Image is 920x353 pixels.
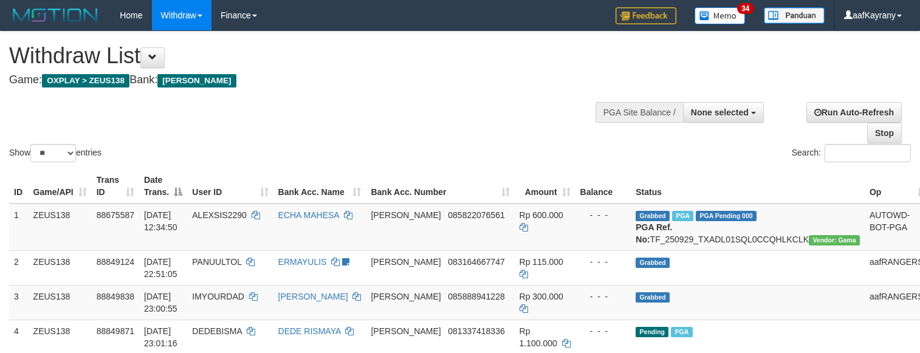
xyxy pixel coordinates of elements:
[97,326,134,336] span: 88849871
[42,74,129,87] span: OXPLAY > ZEUS138
[764,7,825,24] img: panduan.png
[636,222,672,244] b: PGA Ref. No:
[278,326,341,336] a: DEDE RISMAYA
[580,290,626,303] div: - - -
[737,3,754,14] span: 34
[139,169,187,204] th: Date Trans.: activate to sort column descending
[371,326,441,336] span: [PERSON_NAME]
[636,292,670,303] span: Grabbed
[29,169,92,204] th: Game/API: activate to sort column ascending
[92,169,139,204] th: Trans ID: activate to sort column ascending
[371,210,441,220] span: [PERSON_NAME]
[9,74,601,86] h4: Game: Bank:
[809,235,860,245] span: Vendor URL: https://trx31.1velocity.biz
[671,327,692,337] span: Marked by aafkaynarin
[157,74,236,87] span: [PERSON_NAME]
[9,169,29,204] th: ID
[366,169,514,204] th: Bank Acc. Number: activate to sort column ascending
[825,144,911,162] input: Search:
[97,292,134,301] span: 88849838
[448,292,504,301] span: Copy 085888941228 to clipboard
[696,211,757,221] span: PGA Pending
[580,209,626,221] div: - - -
[520,292,563,301] span: Rp 300.000
[187,169,273,204] th: User ID: activate to sort column ascending
[520,257,563,267] span: Rp 115.000
[30,144,76,162] select: Showentries
[631,169,865,204] th: Status
[9,6,101,24] img: MOTION_logo.png
[97,210,134,220] span: 88675587
[192,257,241,267] span: PANUULTOL
[371,257,441,267] span: [PERSON_NAME]
[9,285,29,320] td: 3
[9,204,29,251] td: 1
[29,250,92,285] td: ZEUS138
[636,327,668,337] span: Pending
[192,326,242,336] span: DEDEBISMA
[278,257,327,267] a: ERMAYULIS
[575,169,631,204] th: Balance
[9,250,29,285] td: 2
[695,7,746,24] img: Button%20Memo.svg
[672,211,693,221] span: Marked by aafpengsreynich
[580,256,626,268] div: - - -
[631,204,865,251] td: TF_250929_TXADL01SQL0CCQHLKCLK
[144,292,177,314] span: [DATE] 23:00:55
[580,325,626,337] div: - - -
[683,102,764,123] button: None selected
[636,258,670,268] span: Grabbed
[273,169,366,204] th: Bank Acc. Name: activate to sort column ascending
[192,292,244,301] span: IMYOURDAD
[97,257,134,267] span: 88849124
[192,210,247,220] span: ALEXSIS2290
[448,210,504,220] span: Copy 085822076561 to clipboard
[9,44,601,68] h1: Withdraw List
[448,326,504,336] span: Copy 081337418336 to clipboard
[29,204,92,251] td: ZEUS138
[278,210,339,220] a: ECHA MAHESA
[806,102,902,123] a: Run Auto-Refresh
[616,7,676,24] img: Feedback.jpg
[636,211,670,221] span: Grabbed
[278,292,348,301] a: [PERSON_NAME]
[691,108,749,117] span: None selected
[520,210,563,220] span: Rp 600.000
[144,210,177,232] span: [DATE] 12:34:50
[792,144,911,162] label: Search:
[867,123,902,143] a: Stop
[29,285,92,320] td: ZEUS138
[144,326,177,348] span: [DATE] 23:01:16
[596,102,683,123] div: PGA Site Balance /
[9,144,101,162] label: Show entries
[448,257,504,267] span: Copy 083164667747 to clipboard
[515,169,575,204] th: Amount: activate to sort column ascending
[144,257,177,279] span: [DATE] 22:51:05
[520,326,557,348] span: Rp 1.100.000
[371,292,441,301] span: [PERSON_NAME]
